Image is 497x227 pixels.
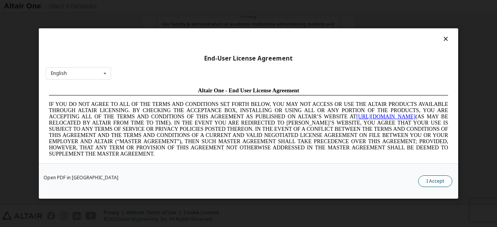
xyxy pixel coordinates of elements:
div: End-User License Agreement [46,55,451,62]
a: [URL][DOMAIN_NAME] [311,29,370,35]
span: Lore Ipsumd Sit Ame Cons Adipisc Elitseddo (“Eiusmodte”) in utlabor Etdolo Magnaaliqua Eni. (“Adm... [3,79,402,135]
button: I Accept [418,175,452,187]
span: IF YOU DO NOT AGREE TO ALL OF THE TERMS AND CONDITIONS SET FORTH BELOW, YOU MAY NOT ACCESS OR USE... [3,17,402,73]
a: Open PDF in [GEOGRAPHIC_DATA] [43,175,118,180]
span: Altair One - End User License Agreement [152,3,254,9]
div: English [51,71,67,76]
